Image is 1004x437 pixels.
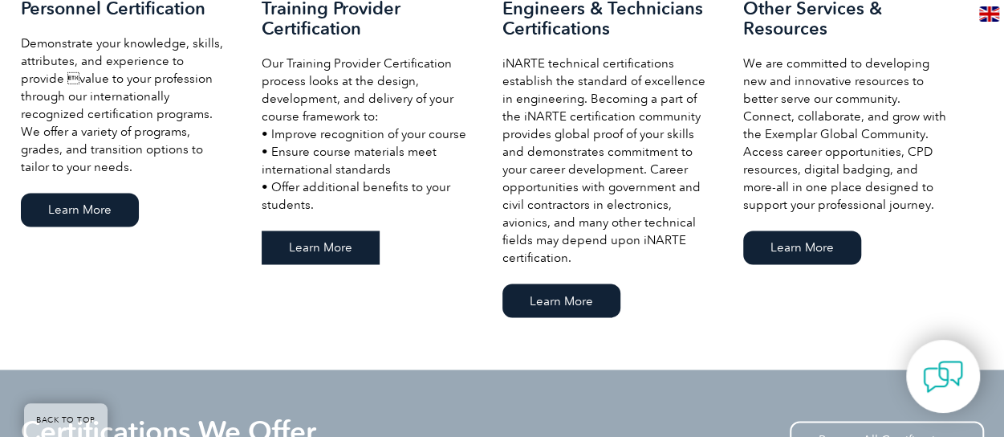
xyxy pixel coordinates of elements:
[21,193,139,227] a: Learn More
[24,403,108,437] a: BACK TO TOP
[262,231,380,264] a: Learn More
[743,55,952,214] p: We are committed to developing new and innovative resources to better serve our community. Connec...
[502,284,620,317] a: Learn More
[502,55,711,267] p: iNARTE technical certifications establish the standard of excellence in engineering. Becoming a p...
[21,35,230,176] p: Demonstrate your knowledge, skills, attributes, and experience to provide value to your professi...
[262,55,470,214] p: Our Training Provider Certification process looks at the design, development, and delivery of you...
[743,231,861,264] a: Learn More
[923,357,963,397] img: contact-chat.png
[979,6,999,22] img: en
